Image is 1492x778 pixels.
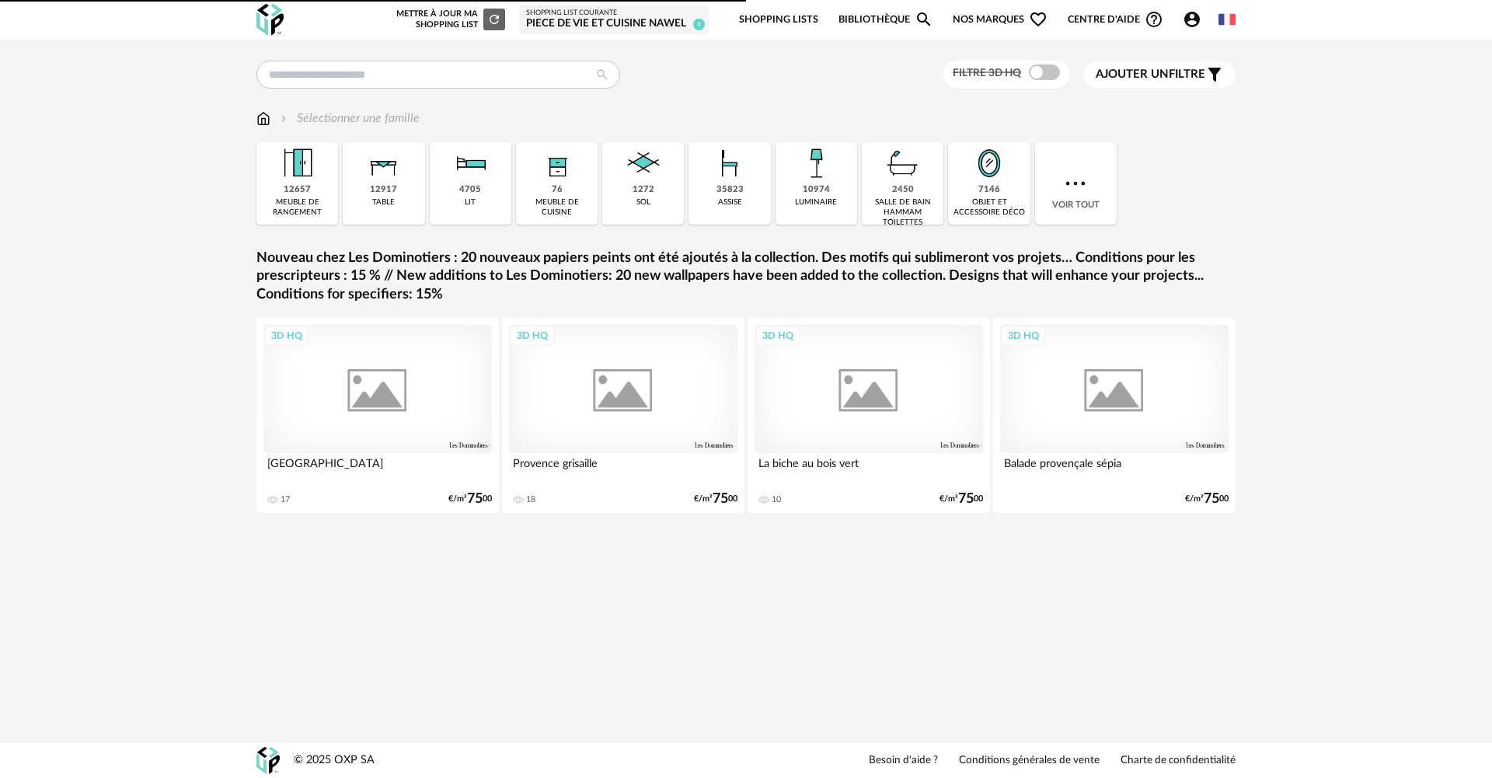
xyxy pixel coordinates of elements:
[256,747,280,774] img: OXP
[953,68,1021,78] span: Filtre 3D HQ
[487,15,501,23] span: Refresh icon
[1183,10,1201,29] span: Account Circle icon
[536,142,578,184] img: Rangement.png
[939,494,983,504] div: €/m² 00
[622,142,664,184] img: Sol.png
[1121,754,1236,768] a: Charte de confidentialité
[277,110,420,127] div: Sélectionner une famille
[693,19,705,30] span: 4
[526,9,702,18] div: Shopping List courante
[953,2,1048,38] span: Nos marques
[1061,169,1089,197] img: more.7b13dc1.svg
[1068,10,1163,29] span: Centre d'aideHelp Circle Outline icon
[958,494,974,504] span: 75
[755,326,800,346] div: 3D HQ
[716,184,744,196] div: 35823
[256,318,499,513] a: 3D HQ [GEOGRAPHIC_DATA] 17 €/m²7500
[256,249,1236,304] a: Nouveau chez Les Dominotiers : 20 nouveaux papiers peints ont été ajoutés à la collection. Des mo...
[748,318,990,513] a: 3D HQ La biche au bois vert 10 €/m²7500
[915,10,933,29] span: Magnify icon
[795,197,837,208] div: luminaire
[713,494,728,504] span: 75
[526,9,702,31] a: Shopping List courante PIECE DE VIE ET CUISINE Nawel 4
[718,197,742,208] div: assise
[393,9,505,30] div: Mettre à jour ma Shopping List
[467,494,483,504] span: 75
[459,184,481,196] div: 4705
[1084,61,1236,88] button: Ajouter unfiltre Filter icon
[509,453,737,484] div: Provence grisaille
[1145,10,1163,29] span: Help Circle Outline icon
[263,453,492,484] div: [GEOGRAPHIC_DATA]
[633,184,654,196] div: 1272
[1205,65,1224,84] span: Filter icon
[694,494,737,504] div: €/m² 00
[526,494,535,505] div: 18
[993,318,1236,513] a: 3D HQ Balade provençale sépia €/m²7500
[465,197,476,208] div: lit
[281,494,290,505] div: 17
[256,110,270,127] img: svg+xml;base64,PHN2ZyB3aWR0aD0iMTYiIGhlaWdodD0iMTciIHZpZXdCb3g9IjAgMCAxNiAxNyIgZmlsbD0ibm9uZSIgeG...
[284,184,311,196] div: 12657
[882,142,924,184] img: Salle%20de%20bain.png
[968,142,1010,184] img: Miroir.png
[1035,142,1117,225] div: Voir tout
[795,142,837,184] img: Luminaire.png
[502,318,744,513] a: 3D HQ Provence grisaille 18 €/m²7500
[803,184,830,196] div: 10974
[1218,11,1236,28] img: fr
[1029,10,1048,29] span: Heart Outline icon
[892,184,914,196] div: 2450
[372,197,395,208] div: table
[277,142,319,184] img: Meuble%20de%20rangement.png
[1183,10,1208,29] span: Account Circle icon
[1000,453,1229,484] div: Balade provençale sépia
[256,4,284,36] img: OXP
[866,197,939,228] div: salle de bain hammam toilettes
[1185,494,1229,504] div: €/m² 00
[449,142,491,184] img: Literie.png
[294,753,375,768] div: © 2025 OXP SA
[709,142,751,184] img: Assise.png
[277,110,290,127] img: svg+xml;base64,PHN2ZyB3aWR0aD0iMTYiIGhlaWdodD0iMTYiIHZpZXdCb3g9IjAgMCAxNiAxNiIgZmlsbD0ibm9uZSIgeG...
[448,494,492,504] div: €/m² 00
[739,2,818,38] a: Shopping Lists
[526,17,702,31] div: PIECE DE VIE ET CUISINE Nawel
[838,2,933,38] a: BibliothèqueMagnify icon
[1204,494,1219,504] span: 75
[552,184,563,196] div: 76
[1001,326,1046,346] div: 3D HQ
[978,184,1000,196] div: 7146
[1096,67,1205,82] span: filtre
[636,197,650,208] div: sol
[261,197,333,218] div: meuble de rangement
[1096,68,1169,80] span: Ajouter un
[953,197,1025,218] div: objet et accessoire déco
[264,326,309,346] div: 3D HQ
[370,184,397,196] div: 12917
[772,494,781,505] div: 10
[869,754,938,768] a: Besoin d'aide ?
[755,453,983,484] div: La biche au bois vert
[510,326,555,346] div: 3D HQ
[363,142,405,184] img: Table.png
[521,197,593,218] div: meuble de cuisine
[959,754,1100,768] a: Conditions générales de vente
